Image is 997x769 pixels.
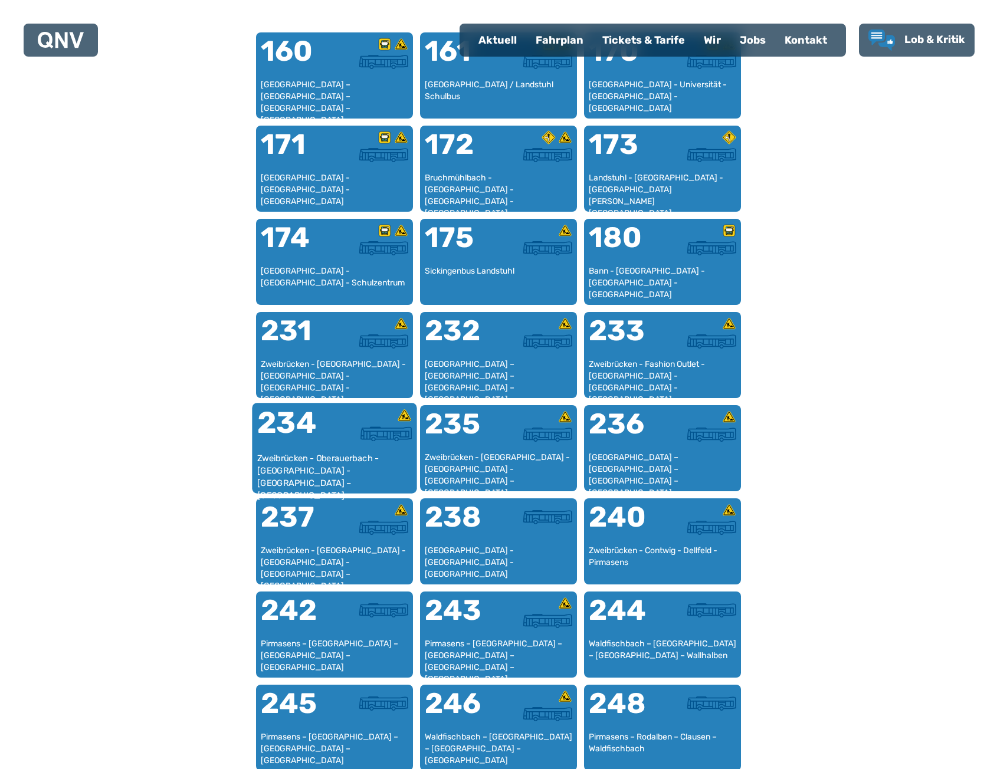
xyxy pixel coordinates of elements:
div: 245 [261,689,334,732]
img: Überlandbus [523,707,572,721]
div: [GEOGRAPHIC_DATA] - [GEOGRAPHIC_DATA] - [GEOGRAPHIC_DATA] [425,545,572,580]
div: 248 [589,689,663,732]
img: Überlandbus [687,603,736,617]
span: Lob & Kritik [904,33,965,46]
div: 171 [261,130,334,173]
img: Überlandbus [359,696,408,711]
div: 240 [589,503,663,545]
img: Überlandbus [523,334,572,349]
div: Zweibrücken - [GEOGRAPHIC_DATA] - [GEOGRAPHIC_DATA] - [GEOGRAPHIC_DATA] – [GEOGRAPHIC_DATA] [261,545,408,580]
img: Überlandbus [359,241,408,255]
img: Überlandbus [359,334,408,349]
div: Pirmasens – [GEOGRAPHIC_DATA] – [GEOGRAPHIC_DATA] – [GEOGRAPHIC_DATA] [261,638,408,673]
div: 231 [261,317,334,359]
div: 244 [589,596,663,639]
div: 237 [261,503,334,545]
img: Überlandbus [687,334,736,349]
div: 175 [425,224,498,266]
a: Aktuell [469,25,526,55]
div: Sickingenbus Landstuhl [425,265,572,300]
div: 174 [261,224,334,266]
div: Waldfischbach – [GEOGRAPHIC_DATA] – [GEOGRAPHIC_DATA] – Wallhalben [589,638,736,673]
div: 232 [425,317,498,359]
a: Jobs [730,25,775,55]
div: 180 [589,224,663,266]
div: 235 [425,410,498,452]
div: 160 [261,37,334,80]
div: 234 [257,408,334,452]
img: Überlandbus [687,521,736,535]
div: Pirmasens – Rodalben – Clausen – Waldfischbach [589,731,736,766]
img: Überlandbus [687,148,736,162]
div: 161 [425,37,498,80]
div: 242 [261,596,334,639]
div: 246 [425,689,498,732]
img: Überlandbus [359,55,408,69]
div: Landstuhl - [GEOGRAPHIC_DATA] - [GEOGRAPHIC_DATA][PERSON_NAME][GEOGRAPHIC_DATA] [589,172,736,207]
div: Pirmasens – [GEOGRAPHIC_DATA] – [GEOGRAPHIC_DATA] – [GEOGRAPHIC_DATA] [261,731,408,766]
a: Lob & Kritik [868,29,965,51]
img: Überlandbus [687,55,736,69]
img: Überlandbus [523,55,572,69]
div: 173 [589,130,663,173]
img: Überlandbus [687,241,736,255]
img: Überlandbus [523,148,572,162]
a: Fahrplan [526,25,593,55]
div: [GEOGRAPHIC_DATA] – [GEOGRAPHIC_DATA] – [GEOGRAPHIC_DATA] – [GEOGRAPHIC_DATA] [589,452,736,487]
div: [GEOGRAPHIC_DATA] - [GEOGRAPHIC_DATA] - Schulzentrum [261,265,408,300]
a: QNV Logo [38,28,84,52]
div: 238 [425,503,498,545]
div: [GEOGRAPHIC_DATA] – [GEOGRAPHIC_DATA] – [GEOGRAPHIC_DATA] – [GEOGRAPHIC_DATA] – [GEOGRAPHIC_DATA]... [261,79,408,114]
img: Überlandbus [359,521,408,535]
div: 170 [589,37,663,80]
div: [GEOGRAPHIC_DATA] - Universität - [GEOGRAPHIC_DATA] - [GEOGRAPHIC_DATA] [589,79,736,114]
img: Überlandbus [523,614,572,628]
div: 236 [589,410,663,452]
img: Überlandbus [359,148,408,162]
img: Überlandbus [523,241,572,255]
div: Zweibrücken - Oberauerbach - [GEOGRAPHIC_DATA] - [GEOGRAPHIC_DATA] – [GEOGRAPHIC_DATA] [257,452,412,488]
div: Pirmasens – [GEOGRAPHIC_DATA] – [GEOGRAPHIC_DATA] – [GEOGRAPHIC_DATA] – [GEOGRAPHIC_DATA] [425,638,572,673]
div: Zweibrücken - Fashion Outlet - [GEOGRAPHIC_DATA] - [GEOGRAPHIC_DATA] - [GEOGRAPHIC_DATA] [589,359,736,393]
img: Überlandbus [523,510,572,524]
div: 243 [425,596,498,639]
img: Überlandbus [687,428,736,442]
div: Zweibrücken - [GEOGRAPHIC_DATA] - [GEOGRAPHIC_DATA] - [GEOGRAPHIC_DATA] - [GEOGRAPHIC_DATA] - [GE... [261,359,408,393]
img: Überlandbus [523,428,572,442]
div: Zweibrücken - Contwig - Dellfeld - Pirmasens [589,545,736,580]
div: [GEOGRAPHIC_DATA] – [GEOGRAPHIC_DATA] – [GEOGRAPHIC_DATA] – [GEOGRAPHIC_DATA] – [GEOGRAPHIC_DATA] [425,359,572,393]
div: Zweibrücken - [GEOGRAPHIC_DATA] - [GEOGRAPHIC_DATA] - [GEOGRAPHIC_DATA] – [GEOGRAPHIC_DATA] [425,452,572,487]
div: [GEOGRAPHIC_DATA] / Landstuhl Schulbus [425,79,572,114]
div: [GEOGRAPHIC_DATA] - [GEOGRAPHIC_DATA] - [GEOGRAPHIC_DATA] [261,172,408,207]
a: Kontakt [775,25,837,55]
img: Überlandbus [360,426,412,441]
div: 233 [589,317,663,359]
div: 172 [425,130,498,173]
div: Bann - [GEOGRAPHIC_DATA] - [GEOGRAPHIC_DATA] - [GEOGRAPHIC_DATA] [589,265,736,300]
a: Tickets & Tarife [593,25,694,55]
img: Überlandbus [359,603,408,617]
div: Waldfischbach – [GEOGRAPHIC_DATA] – [GEOGRAPHIC_DATA] – [GEOGRAPHIC_DATA] [425,731,572,766]
img: Überlandbus [687,696,736,711]
img: QNV Logo [38,32,84,48]
div: Bruchmühlbach - [GEOGRAPHIC_DATA] - [GEOGRAPHIC_DATA] - [GEOGRAPHIC_DATA] - [GEOGRAPHIC_DATA] [425,172,572,207]
a: Wir [694,25,730,55]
